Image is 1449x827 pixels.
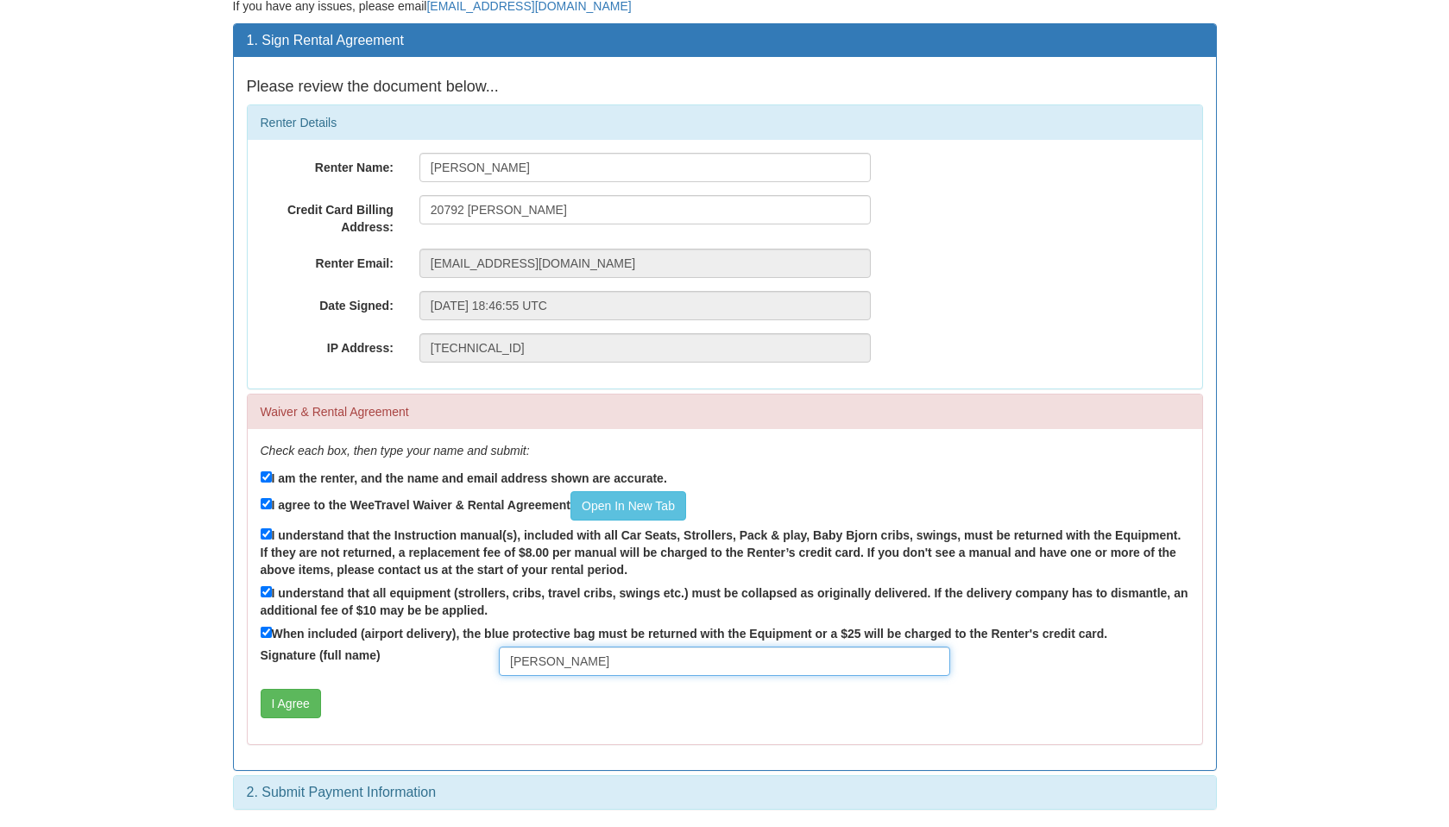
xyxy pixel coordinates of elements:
label: Renter Email: [248,249,406,272]
label: I agree to the WeeTravel Waiver & Rental Agreement [261,491,686,521]
label: Credit Card Billing Address: [248,195,406,236]
em: Check each box, then type your name and submit: [261,444,530,458]
label: Renter Name: [248,153,406,176]
div: Waiver & Rental Agreement [248,395,1202,429]
label: I understand that all equipment (strollers, cribs, travel cribs, swings etc.) must be collapsed a... [261,583,1189,619]
input: I understand that the Instruction manual(s), included with all Car Seats, Strollers, Pack & play,... [261,528,272,540]
input: Full Name [499,647,950,676]
input: I understand that all equipment (strollers, cribs, travel cribs, swings etc.) must be collapsed a... [261,586,272,597]
h3: 2. Submit Payment Information [247,785,1203,800]
input: I am the renter, and the name and email address shown are accurate. [261,471,272,483]
label: I am the renter, and the name and email address shown are accurate. [261,468,667,487]
label: Signature (full name) [248,647,487,664]
h4: Please review the document below... [247,79,1203,96]
div: Renter Details [248,105,1202,140]
h3: 1. Sign Rental Agreement [247,33,1203,48]
label: IP Address: [248,333,406,357]
input: I agree to the WeeTravel Waiver & Rental AgreementOpen In New Tab [261,498,272,509]
label: I understand that the Instruction manual(s), included with all Car Seats, Strollers, Pack & play,... [261,525,1189,578]
label: When included (airport delivery), the blue protective bag must be returned with the Equipment or ... [261,623,1108,642]
label: Date Signed: [248,291,406,314]
input: When included (airport delivery), the blue protective bag must be returned with the Equipment or ... [261,627,272,638]
button: I Agree [261,689,321,718]
a: Open In New Tab [570,491,686,521]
